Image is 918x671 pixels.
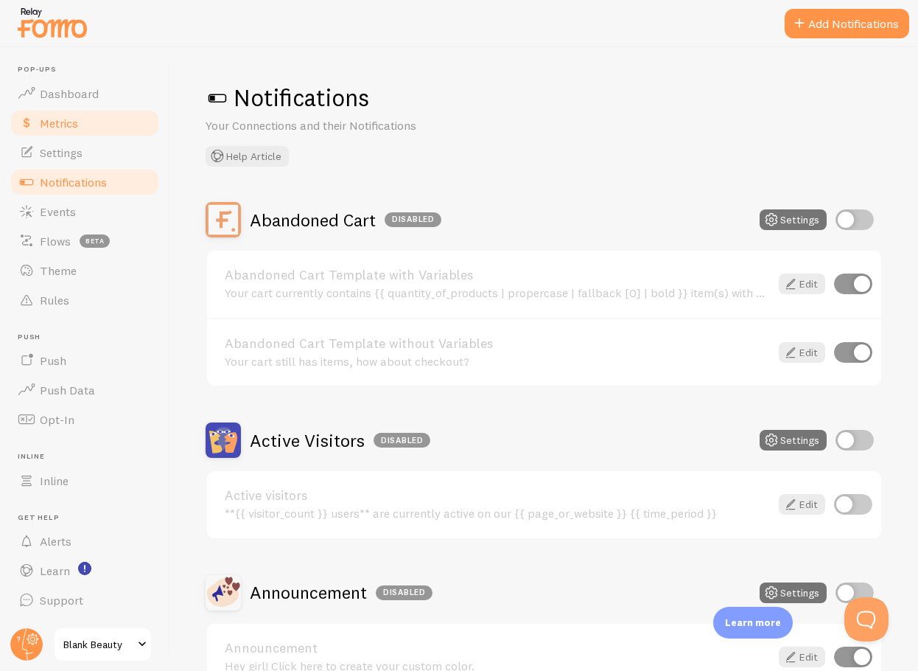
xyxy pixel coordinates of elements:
[80,234,110,248] span: beta
[9,256,161,285] a: Theme
[206,117,559,134] p: Your Connections and their Notifications
[40,383,95,397] span: Push Data
[40,234,71,248] span: Flows
[250,209,441,232] h2: Abandoned Cart
[40,293,69,307] span: Rules
[9,375,161,405] a: Push Data
[9,79,161,108] a: Dashboard
[779,274,825,294] a: Edit
[725,616,781,630] p: Learn more
[9,167,161,197] a: Notifications
[779,494,825,515] a: Edit
[40,534,71,549] span: Alerts
[713,607,793,639] div: Learn more
[206,575,241,611] img: Announcement
[40,412,74,427] span: Opt-In
[53,627,153,662] a: Blank Beauty
[9,285,161,315] a: Rules
[40,175,107,190] span: Notifications
[40,353,66,368] span: Push
[225,268,770,282] a: Abandoned Cart Template with Variables
[9,526,161,556] a: Alerts
[206,423,241,458] img: Active Visitors
[225,337,770,350] a: Abandoned Cart Template without Variables
[9,466,161,496] a: Inline
[9,556,161,585] a: Learn
[40,204,76,219] span: Events
[40,86,99,101] span: Dashboard
[40,116,78,131] span: Metrics
[18,452,161,462] span: Inline
[9,108,161,138] a: Metrics
[760,430,827,451] button: Settings
[40,563,70,578] span: Learn
[225,642,770,655] a: Announcement
[760,209,827,230] button: Settings
[18,333,161,342] span: Push
[385,212,441,227] div: Disabled
[9,405,161,434] a: Opt-In
[250,581,432,604] h2: Announcement
[40,145,83,160] span: Settings
[78,562,91,575] svg: <p>Watch New Feature Tutorials!</p>
[779,342,825,363] a: Edit
[760,583,827,603] button: Settings
[206,83,883,113] h1: Notifications
[374,433,430,448] div: Disabled
[40,263,77,278] span: Theme
[225,507,770,520] div: **{{ visitor_count }} users** are currently active on our {{ page_or_website }} {{ time_period }}
[15,4,89,41] img: fomo-relay-logo-orange.svg
[40,473,69,488] span: Inline
[225,489,770,502] a: Active visitors
[844,597,889,642] iframe: Help Scout Beacon - Open
[206,146,289,167] button: Help Article
[206,202,241,237] img: Abandoned Cart
[225,286,770,299] div: Your cart currently contains {{ quantity_of_products | propercase | fallback [0] | bold }} item(s...
[63,636,133,653] span: Blank Beauty
[9,197,161,226] a: Events
[779,647,825,667] a: Edit
[9,585,161,615] a: Support
[40,593,83,608] span: Support
[9,346,161,375] a: Push
[18,65,161,74] span: Pop-ups
[225,355,770,368] div: Your cart still has items, how about checkout?
[9,226,161,256] a: Flows beta
[250,429,430,452] h2: Active Visitors
[9,138,161,167] a: Settings
[376,585,432,600] div: Disabled
[18,513,161,523] span: Get Help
